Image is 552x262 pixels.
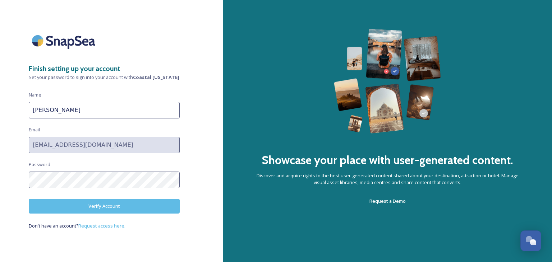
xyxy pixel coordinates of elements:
[252,172,523,186] span: Discover and acquire rights to the best user-generated content shared about your destination, att...
[78,223,125,229] span: Request access here.
[133,74,179,80] strong: Coastal [US_STATE]
[29,64,194,74] h3: Finish setting up your account
[369,197,406,205] a: Request a Demo
[520,230,541,251] button: Open Chat
[29,102,180,118] input: John Doe
[334,29,441,134] img: 63b42ca75bacad526042e722_Group%20154-p-800.png
[29,29,101,53] img: SnapSea Logo
[29,223,78,229] span: Don't have an account?
[29,221,180,230] a: Don't have an account?Request access here.
[369,198,406,204] span: Request a Demo
[29,74,194,81] span: Set your password to sign into your account with
[29,126,40,133] span: Email
[29,161,50,168] span: Password
[29,199,180,214] button: Verify Account
[29,92,41,98] span: Name
[262,151,513,169] h2: Showcase your place with user-generated content.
